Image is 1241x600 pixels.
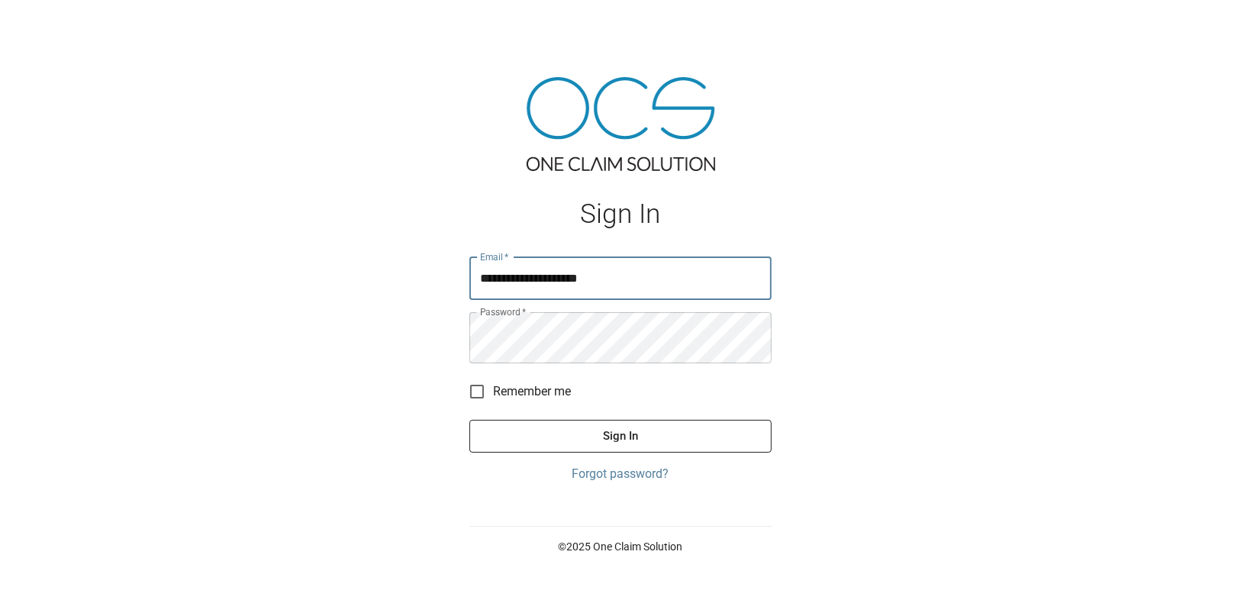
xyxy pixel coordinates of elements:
[493,382,571,401] span: Remember me
[527,77,715,171] img: ocs-logo-tra.png
[18,9,79,40] img: ocs-logo-white-transparent.png
[469,420,772,452] button: Sign In
[469,539,772,554] p: © 2025 One Claim Solution
[469,198,772,230] h1: Sign In
[469,465,772,483] a: Forgot password?
[480,305,526,318] label: Password
[480,250,509,263] label: Email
